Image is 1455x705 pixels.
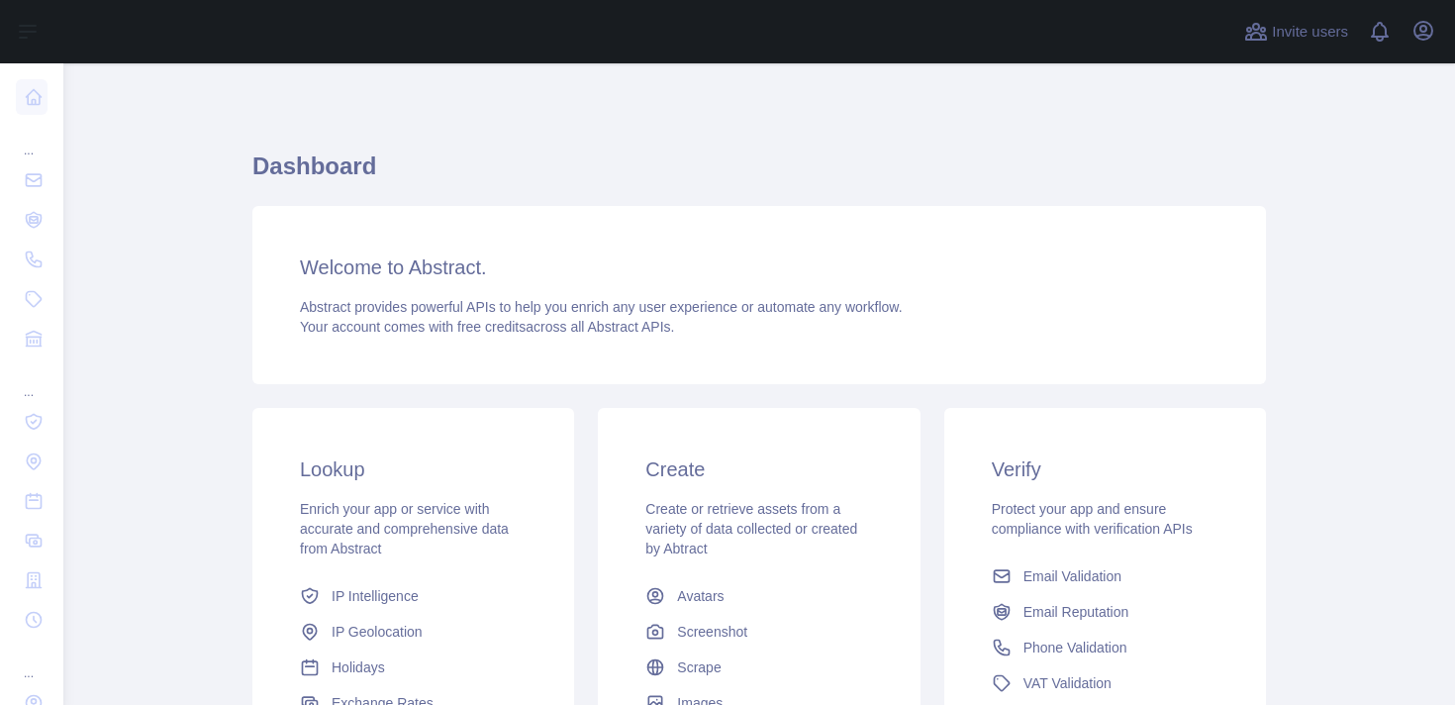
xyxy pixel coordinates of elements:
[292,650,534,685] a: Holidays
[292,614,534,650] a: IP Geolocation
[645,455,872,483] h3: Create
[457,319,526,335] span: free credits
[677,622,747,642] span: Screenshot
[300,299,903,315] span: Abstract provides powerful APIs to help you enrich any user experience or automate any workflow.
[1023,566,1121,586] span: Email Validation
[637,614,880,650] a: Screenshot
[1023,673,1112,693] span: VAT Validation
[984,594,1226,630] a: Email Reputation
[637,578,880,614] a: Avatars
[16,360,48,400] div: ...
[332,622,423,642] span: IP Geolocation
[992,455,1218,483] h3: Verify
[637,650,880,685] a: Scrape
[252,151,1266,198] h1: Dashboard
[16,642,48,681] div: ...
[992,501,1193,537] span: Protect your app and ensure compliance with verification APIs
[300,253,1218,281] h3: Welcome to Abstract.
[300,455,527,483] h3: Lookup
[1272,21,1348,44] span: Invite users
[332,657,385,677] span: Holidays
[677,657,721,677] span: Scrape
[984,558,1226,594] a: Email Validation
[292,578,534,614] a: IP Intelligence
[677,586,724,606] span: Avatars
[300,501,509,556] span: Enrich your app or service with accurate and comprehensive data from Abstract
[300,319,674,335] span: Your account comes with across all Abstract APIs.
[16,119,48,158] div: ...
[984,630,1226,665] a: Phone Validation
[1023,638,1127,657] span: Phone Validation
[1240,16,1352,48] button: Invite users
[1023,602,1129,622] span: Email Reputation
[645,501,857,556] span: Create or retrieve assets from a variety of data collected or created by Abtract
[332,586,419,606] span: IP Intelligence
[984,665,1226,701] a: VAT Validation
